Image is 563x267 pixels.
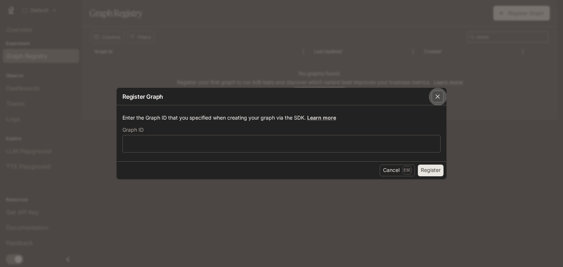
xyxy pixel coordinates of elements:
p: Esc [402,166,412,174]
p: Enter the Graph ID that you specified when creating your graph via the SDK. [122,114,441,121]
button: Register [418,165,444,176]
a: Learn more [307,114,336,121]
button: CancelEsc [380,165,415,176]
p: Graph ID [122,127,144,132]
p: Register Graph [122,92,163,101]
